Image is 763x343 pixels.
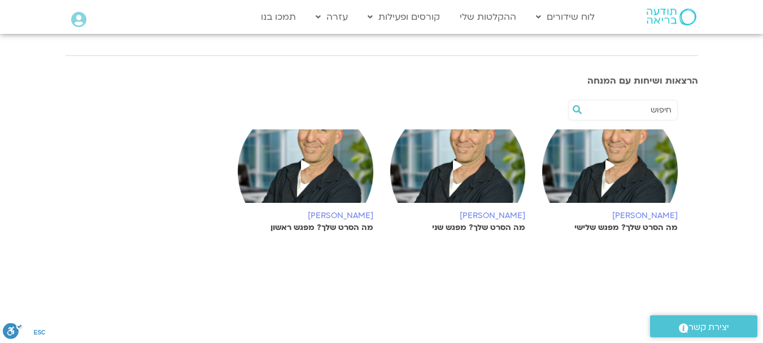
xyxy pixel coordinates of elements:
[238,129,373,214] img: %D7%96%D7%99%D7%95%D7%90%D7%9F-.png
[390,129,526,214] img: %D7%96%D7%99%D7%95%D7%90%D7%9F-.png
[255,6,302,28] a: תמכו בנו
[688,320,729,335] span: יצירת קשר
[454,6,522,28] a: ההקלטות שלי
[650,315,757,337] a: יצירת קשר
[390,211,526,220] h6: [PERSON_NAME]
[542,129,678,232] a: [PERSON_NAME] מה הסרט שלך? מפגש שלישי
[586,101,672,120] input: חיפוש
[647,8,696,25] img: תודעה בריאה
[390,223,526,232] p: מה הסרט שלך? מפגש שני
[238,223,373,232] p: מה הסרט שלך? מפגש ראשון
[542,211,678,220] h6: [PERSON_NAME]
[238,129,373,232] a: [PERSON_NAME] מה הסרט שלך? מפגש ראשון
[390,129,526,232] a: [PERSON_NAME] מה הסרט שלך? מפגש שני
[542,223,678,232] p: מה הסרט שלך? מפגש שלישי
[530,6,600,28] a: לוח שידורים
[362,6,446,28] a: קורסים ופעילות
[66,76,698,86] h3: הרצאות ושיחות עם המנחה
[542,129,678,214] img: %D7%96%D7%99%D7%95%D7%90%D7%9F-.png
[310,6,354,28] a: עזרה
[238,211,373,220] h6: [PERSON_NAME]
